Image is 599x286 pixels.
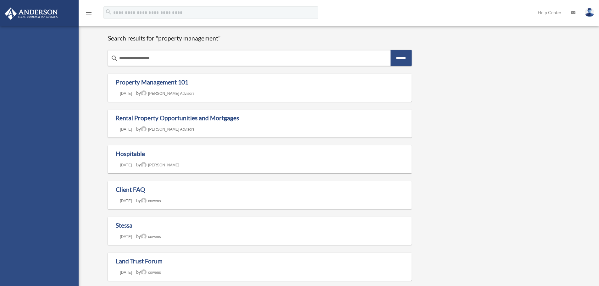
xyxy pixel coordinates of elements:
img: Anderson Advisors Platinum Portal [3,8,60,20]
a: cowens [141,199,161,203]
i: search [111,55,118,62]
a: [DATE] [116,270,136,275]
a: Land Trust Forum [116,257,163,265]
span: by [136,270,161,275]
i: menu [85,9,92,16]
span: by [136,162,179,167]
a: Rental Property Opportunities and Mortgages [116,114,239,121]
span: by [136,91,194,96]
i: search [105,8,112,15]
a: Property Management 101 [116,78,188,86]
img: User Pic [585,8,594,17]
h1: Search results for "property management" [108,35,412,42]
a: Hospitable [116,150,145,157]
a: [PERSON_NAME] Advisors [141,127,194,132]
a: Stessa [116,222,132,229]
span: by [136,127,194,132]
a: cowens [141,235,161,239]
a: [DATE] [116,235,136,239]
span: by [136,198,161,203]
a: [PERSON_NAME] [141,163,179,167]
a: [PERSON_NAME] Advisors [141,91,194,96]
a: [DATE] [116,163,136,167]
a: menu [85,11,92,16]
a: [DATE] [116,199,136,203]
a: Client FAQ [116,186,145,193]
a: [DATE] [116,91,136,96]
span: by [136,234,161,239]
a: [DATE] [116,127,136,132]
a: cowens [141,270,161,275]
